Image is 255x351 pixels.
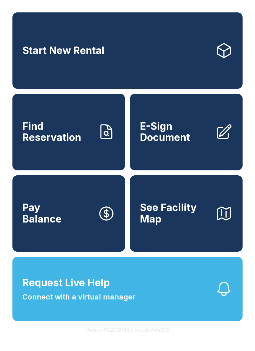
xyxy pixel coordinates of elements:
a: Start New Rental [12,12,243,89]
span: Connect with a virtual manager [22,291,136,303]
a: E-Sign Document [130,94,243,170]
button: VersionPE2CWShLHxwLdo7nhiB05 [81,321,174,339]
button: Request Live HelpConnect with a virtual manager [12,257,243,321]
span: Find Reservation [22,121,93,143]
span: Start New Rental [22,45,104,56]
span: Pay Balance [22,202,62,225]
a: PayBalance [12,175,125,252]
button: See Facility Map [130,175,243,252]
a: Find Reservation [12,94,125,170]
span: See Facility Map [140,202,210,225]
span: E-Sign Document [140,121,210,143]
span: Request Live Help [22,275,110,290]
